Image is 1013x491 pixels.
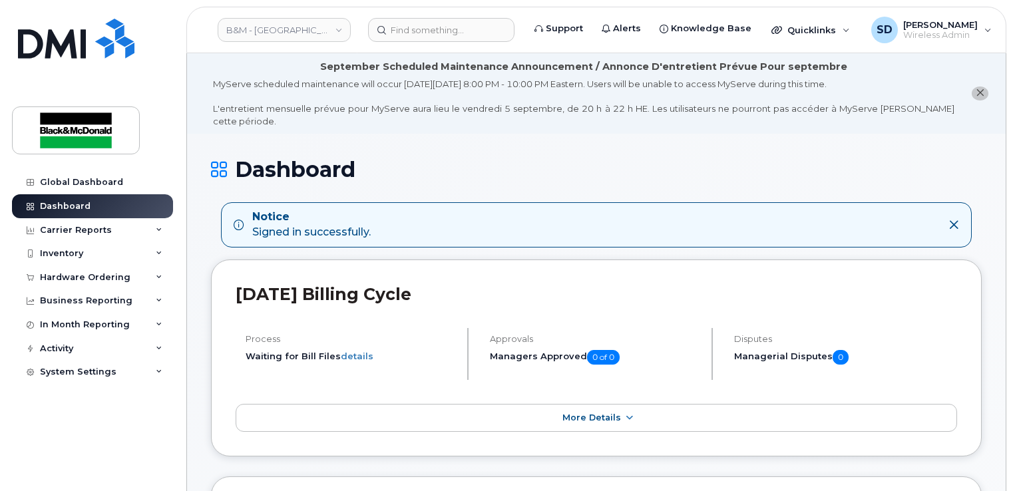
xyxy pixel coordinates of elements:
[587,350,620,365] span: 0 of 0
[246,350,456,363] li: Waiting for Bill Files
[252,210,371,225] strong: Notice
[320,60,847,74] div: September Scheduled Maintenance Announcement / Annonce D'entretient Prévue Pour septembre
[252,210,371,240] div: Signed in successfully.
[562,412,621,422] span: More Details
[213,78,954,127] div: MyServe scheduled maintenance will occur [DATE][DATE] 8:00 PM - 10:00 PM Eastern. Users will be u...
[734,350,957,365] h5: Managerial Disputes
[341,351,373,361] a: details
[490,334,700,344] h4: Approvals
[211,158,982,181] h1: Dashboard
[246,334,456,344] h4: Process
[833,350,849,365] span: 0
[734,334,957,344] h4: Disputes
[972,86,988,100] button: close notification
[236,284,957,304] h2: [DATE] Billing Cycle
[490,350,700,365] h5: Managers Approved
